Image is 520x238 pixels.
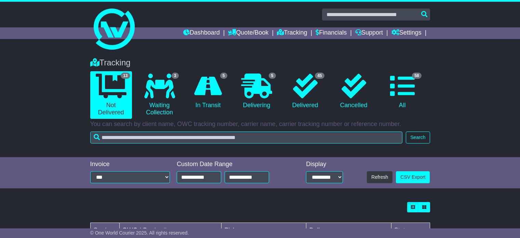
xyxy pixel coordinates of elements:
[412,73,421,79] span: 58
[222,223,306,238] td: Pickup
[183,27,220,39] a: Dashboard
[355,27,383,39] a: Support
[269,73,276,79] span: 5
[187,71,229,112] a: 5 In Transit
[391,27,422,39] a: Settings
[228,27,268,39] a: Quote/Book
[315,73,324,79] span: 45
[90,161,170,168] div: Invoice
[333,71,375,112] a: Cancelled
[90,223,119,238] td: Carrier
[306,223,391,238] td: Delivery
[367,171,392,183] button: Refresh
[316,27,347,39] a: Financials
[406,131,430,143] button: Search
[87,58,434,68] div: Tracking
[382,71,423,112] a: 58 All
[90,230,189,236] span: © One World Courier 2025. All rights reserved.
[284,71,326,112] a: 45 Delivered
[139,71,181,119] a: 3 Waiting Collection
[306,161,343,168] div: Display
[277,27,307,39] a: Tracking
[391,223,430,238] td: Status
[90,71,132,119] a: 13 Not Delivered
[121,73,130,79] span: 13
[119,223,221,238] td: OWC / Carrier #
[220,73,227,79] span: 5
[236,71,278,112] a: 5 Delivering
[177,161,285,168] div: Custom Date Range
[396,171,430,183] a: CSV Export
[172,73,179,79] span: 3
[90,121,430,128] p: You can search by client name, OWC tracking number, carrier name, carrier tracking number or refe...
